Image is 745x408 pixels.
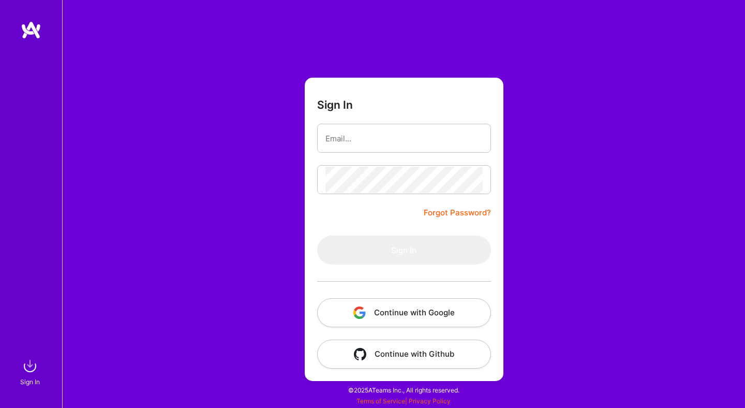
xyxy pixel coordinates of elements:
[354,348,366,360] img: icon
[356,397,405,405] a: Terms of Service
[424,207,491,219] a: Forgot Password?
[20,356,40,376] img: sign in
[62,377,745,403] div: © 2025 ATeams Inc., All rights reserved.
[356,397,451,405] span: |
[409,397,451,405] a: Privacy Policy
[21,21,41,39] img: logo
[353,307,366,319] img: icon
[317,340,491,369] button: Continue with Github
[317,98,353,111] h3: Sign In
[317,236,491,265] button: Sign In
[325,125,483,152] input: Email...
[20,376,40,387] div: Sign In
[317,298,491,327] button: Continue with Google
[22,356,40,387] a: sign inSign In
